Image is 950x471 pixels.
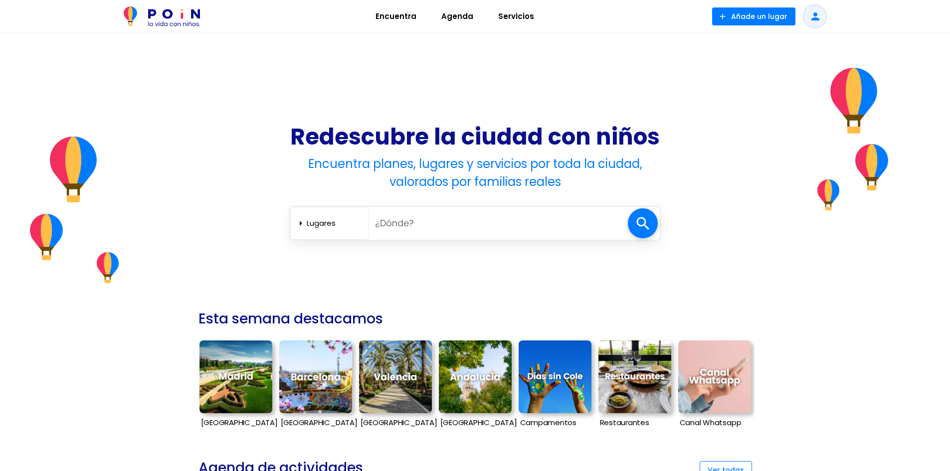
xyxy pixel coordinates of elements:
a: Canal Whatsapp [678,335,751,435]
p: Campamentos [519,418,591,427]
a: Encuentra [363,4,429,28]
img: Barcelona [279,340,352,413]
img: Restaurantes [598,340,671,413]
h2: Esta semana destacamos [198,306,383,331]
p: Canal Whatsapp [678,418,751,427]
span: arrow_right [295,217,307,229]
button: Añade un lugar [712,7,795,25]
a: Servicios [486,4,547,28]
a: Restaurantes [598,335,671,435]
img: Madrid [199,340,272,413]
a: [GEOGRAPHIC_DATA] [359,335,432,435]
p: [GEOGRAPHIC_DATA] [439,418,512,427]
h1: Redescubre la ciudad con niños [289,123,661,151]
img: POiN [124,6,200,26]
a: [GEOGRAPHIC_DATA] [279,335,352,435]
span: Servicios [494,8,539,24]
a: [GEOGRAPHIC_DATA] [439,335,512,435]
span: Agenda [437,8,478,24]
img: Campamentos [519,340,591,413]
select: arrow_right [307,215,365,231]
input: ¿Dónde? [369,213,628,233]
img: Valencia [359,340,432,413]
a: Agenda [429,4,486,28]
p: [GEOGRAPHIC_DATA] [199,418,272,427]
span: Encuentra [371,8,421,24]
p: Restaurantes [598,418,671,427]
p: [GEOGRAPHIC_DATA] [279,418,352,427]
img: Andalucía [439,340,512,413]
h4: Encuentra planes, lugares y servicios por toda la ciudad, valorados por familias reales [289,155,661,191]
p: [GEOGRAPHIC_DATA] [359,418,432,427]
a: [GEOGRAPHIC_DATA] [199,335,272,435]
a: Campamentos [519,335,591,435]
img: Canal Whatsapp [678,340,751,413]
